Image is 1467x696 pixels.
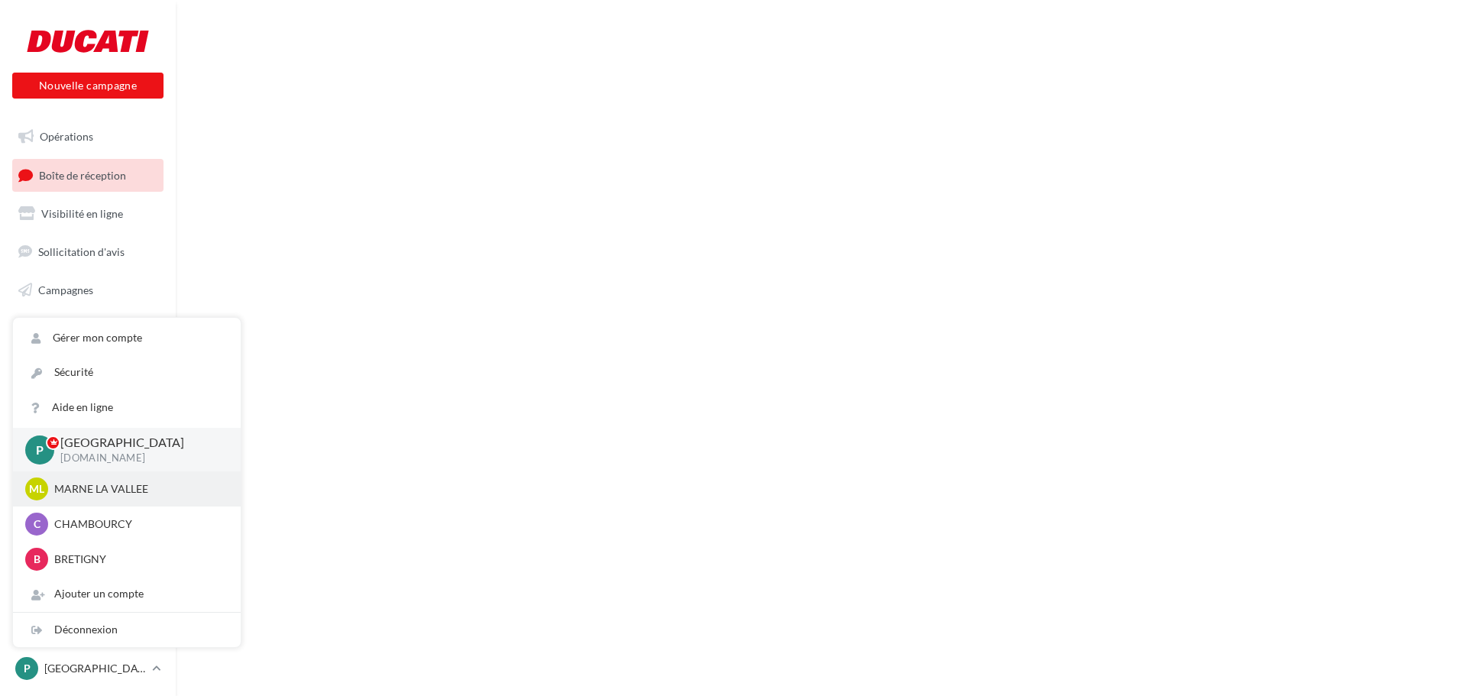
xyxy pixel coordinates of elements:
a: Calendrier [9,388,167,420]
p: CHAMBOURCY [54,516,222,532]
a: Visibilité en ligne [9,198,167,230]
a: Campagnes [9,274,167,306]
a: P [GEOGRAPHIC_DATA] [12,654,164,683]
div: Ajouter un compte [13,577,241,611]
span: B [34,552,40,567]
span: P [36,441,44,458]
p: [GEOGRAPHIC_DATA] [60,434,216,452]
span: Boîte de réception [39,168,126,181]
p: BRETIGNY [54,552,222,567]
div: Déconnexion [13,613,241,647]
button: Nouvelle campagne [12,73,164,99]
span: Sollicitation d'avis [38,245,125,258]
span: Opérations [40,130,93,143]
span: Visibilité en ligne [41,207,123,220]
a: Gérer mon compte [13,321,241,355]
p: [DOMAIN_NAME] [60,452,216,465]
a: Sollicitation d'avis [9,236,167,268]
a: Boîte de réception [9,159,167,192]
p: [GEOGRAPHIC_DATA] [44,661,146,676]
a: Opérations [9,121,167,153]
span: ML [29,481,44,497]
p: MARNE LA VALLEE [54,481,222,497]
span: C [34,516,40,532]
a: Contacts [9,312,167,344]
a: Aide en ligne [13,390,241,425]
span: P [24,661,31,676]
a: Sécurité [13,355,241,390]
span: Campagnes [38,283,93,296]
a: Médiathèque [9,350,167,382]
